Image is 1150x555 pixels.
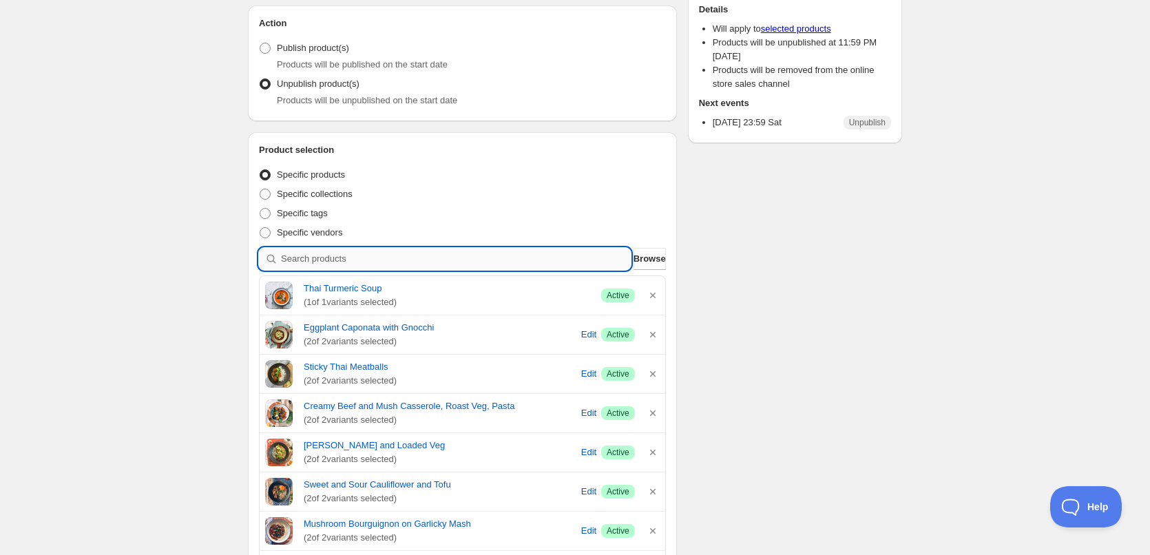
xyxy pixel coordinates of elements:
[699,3,891,17] h2: Details
[277,43,349,53] span: Publish product(s)
[713,63,891,91] li: Products will be removed from the online store sales channel
[634,248,666,270] button: Browse
[761,23,831,34] a: selected products
[277,95,457,105] span: Products will be unpublished on the start date
[277,189,353,199] span: Specific collections
[699,96,891,110] h2: Next events
[607,486,629,497] span: Active
[581,524,596,538] span: Edit
[607,290,629,301] span: Active
[277,227,342,238] span: Specific vendors
[579,324,598,346] button: Edit
[304,295,590,309] span: ( 1 of 1 variants selected)
[304,531,576,545] span: ( 2 of 2 variants selected)
[259,143,666,157] h2: Product selection
[713,36,891,63] li: Products will be unpublished at 11:59 PM [DATE]
[607,525,629,536] span: Active
[581,367,596,381] span: Edit
[579,363,598,385] button: Edit
[277,169,345,180] span: Specific products
[581,446,596,459] span: Edit
[634,252,666,266] span: Browse
[579,520,598,542] button: Edit
[259,17,666,30] h2: Action
[581,328,596,342] span: Edit
[281,248,631,270] input: Search products
[579,481,598,503] button: Edit
[277,208,328,218] span: Specific tags
[304,413,576,427] span: ( 2 of 2 variants selected)
[277,59,448,70] span: Products will be published on the start date
[304,452,576,466] span: ( 2 of 2 variants selected)
[849,117,886,128] span: Unpublish
[1050,486,1122,527] iframe: Toggle Customer Support
[304,360,576,374] a: Sticky Thai Meatballs
[304,517,576,531] a: Mushroom Bourguignon on Garlicky Mash
[607,368,629,379] span: Active
[304,492,576,505] span: ( 2 of 2 variants selected)
[304,399,576,413] a: Creamy Beef and Mush Casserole, Roast Veg, Pasta
[607,408,629,419] span: Active
[304,374,576,388] span: ( 2 of 2 variants selected)
[304,282,590,295] a: Thai Turmeric Soup
[713,22,891,36] li: Will apply to
[304,321,576,335] a: Eggplant Caponata with Gnocchi
[713,116,782,129] p: [DATE] 23:59 Sat
[581,485,596,499] span: Edit
[304,478,576,492] a: Sweet and Sour Cauliflower and Tofu
[607,447,629,458] span: Active
[304,439,576,452] a: [PERSON_NAME] and Loaded Veg
[277,78,359,89] span: Unpublish product(s)
[579,402,598,424] button: Edit
[607,329,629,340] span: Active
[579,441,598,463] button: Edit
[581,406,596,420] span: Edit
[304,335,576,348] span: ( 2 of 2 variants selected)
